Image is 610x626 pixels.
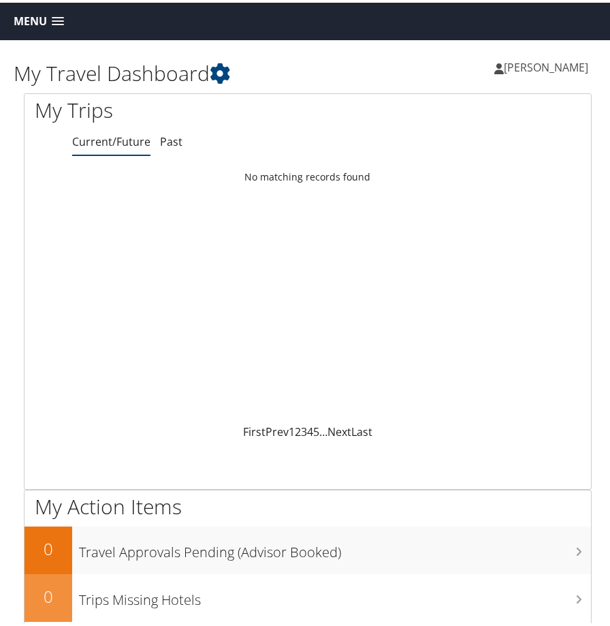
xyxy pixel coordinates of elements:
[295,422,301,437] a: 2
[25,524,591,572] a: 0Travel Approvals Pending (Advisor Booked)
[319,422,327,437] span: …
[494,44,602,85] a: [PERSON_NAME]
[14,12,47,25] span: Menu
[243,422,266,437] a: First
[504,57,588,72] span: [PERSON_NAME]
[160,131,182,146] a: Past
[313,422,319,437] a: 5
[25,490,591,518] h1: My Action Items
[25,582,72,606] h2: 0
[25,535,72,558] h2: 0
[79,581,591,607] h3: Trips Missing Hotels
[289,422,295,437] a: 1
[25,572,591,619] a: 0Trips Missing Hotels
[351,422,372,437] a: Last
[301,422,307,437] a: 3
[7,7,71,30] a: Menu
[79,533,591,559] h3: Travel Approvals Pending (Advisor Booked)
[266,422,289,437] a: Prev
[307,422,313,437] a: 4
[327,422,351,437] a: Next
[35,93,298,122] h1: My Trips
[72,131,150,146] a: Current/Future
[14,57,308,85] h1: My Travel Dashboard
[25,162,591,187] td: No matching records found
